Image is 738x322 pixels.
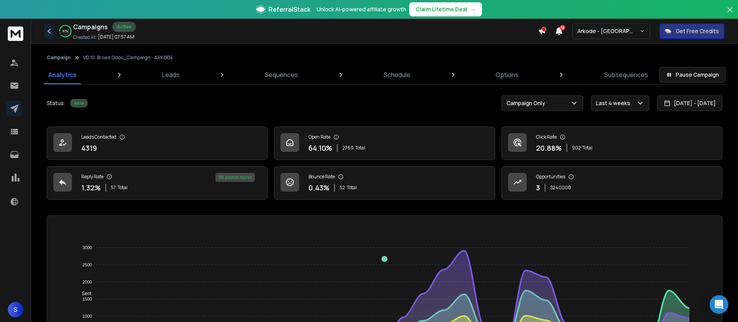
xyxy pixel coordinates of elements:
tspan: 1500 [82,297,92,301]
button: Pause Campaign [659,67,726,83]
p: 20.88 % [536,143,562,153]
p: Subsequences [604,70,648,79]
span: 15 [560,25,565,30]
a: Analytics [44,65,81,84]
p: Get Free Credits [676,27,719,35]
div: Active [70,99,88,107]
span: ReferralStack [268,5,310,14]
tspan: 1000 [82,314,92,318]
button: Claim Lifetime Deal→ [409,2,482,16]
p: 64.10 % [309,143,332,153]
p: Opportunities [536,174,565,180]
p: Campaign Only [507,99,548,107]
span: 57 [111,185,116,191]
a: Leads [158,65,184,84]
span: 52 [340,185,345,191]
a: Reply Rate1.32%57Total5% positive replies [47,166,268,200]
span: Total [347,185,357,191]
p: Leads Contacted [81,134,116,140]
p: Arkode - [GEOGRAPHIC_DATA] [577,27,640,35]
button: Close banner [725,5,735,23]
span: Total [117,185,128,191]
span: Total [582,145,593,151]
button: Get Free Credits [659,23,724,39]
span: 2769 [342,145,354,151]
p: [DATE] 07:57 AM [98,34,134,40]
span: 902 [572,145,581,151]
a: Bounce Rate0.43%52Total [274,166,495,200]
button: Campaign [47,55,71,61]
a: Subsequences [600,65,653,84]
tspan: 3000 [82,245,92,250]
tspan: 2000 [82,280,92,284]
p: 0.43 % [309,182,330,193]
p: Bounce Rate [309,174,335,180]
p: Sequences [265,70,298,79]
a: Click Rate20.88%902Total [501,127,722,160]
p: 3 [536,182,540,193]
p: $ 240000 [550,185,571,191]
p: 1.32 % [81,182,101,193]
button: S [8,302,23,317]
button: [DATE] - [DATE] [657,95,722,111]
p: Status: [47,99,65,107]
p: Click Rate [536,134,557,140]
p: Open Rate [309,134,330,140]
p: Analytics [48,70,77,79]
a: Opportunities3$240000 [501,166,722,200]
a: Schedule [379,65,415,84]
h1: Campaigns [73,22,108,32]
tspan: 2500 [82,262,92,267]
span: Total [355,145,365,151]
p: 4319 [81,143,97,153]
div: Open Intercom Messenger [710,295,728,314]
p: Schedule [384,70,410,79]
p: Reply Rate [81,174,103,180]
div: 5 % positive replies [216,173,255,182]
div: Active [112,22,136,32]
p: Leads [162,70,180,79]
p: 87 % [63,29,68,33]
p: Options [496,70,519,79]
span: Sent [76,291,91,296]
p: Created At: [73,34,96,40]
a: Open Rate64.10%2769Total [274,127,495,160]
a: Options [491,65,523,84]
p: Unlock AI-powered affiliate growth [317,5,406,13]
p: VD 10: Broad Odoo_Campaign - ARKODE [83,55,173,61]
a: Sequences [260,65,303,84]
span: → [470,5,476,13]
p: Last 4 weeks [596,99,633,107]
a: Leads Contacted4319 [47,127,268,160]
